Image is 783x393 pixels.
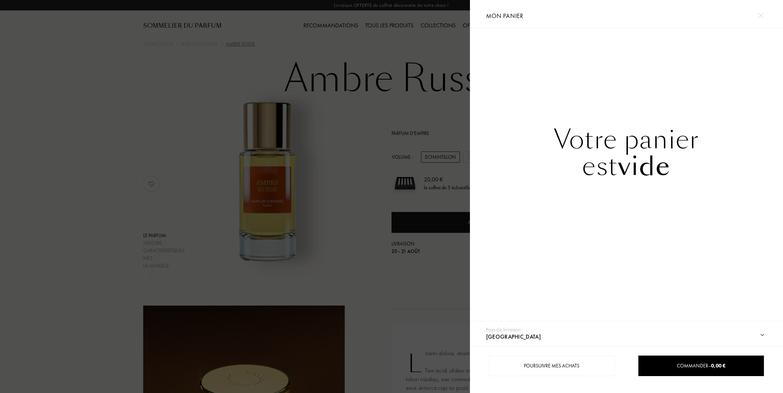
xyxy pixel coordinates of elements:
[639,362,764,370] div: Commander –
[618,149,670,184] span: vide
[489,356,615,376] div: Poursuivre mes achats
[486,326,523,334] div: Pays de livraison :
[758,13,763,18] img: cross.svg
[711,362,725,369] span: 0,00 €
[470,126,783,180] div: Votre panier est
[486,12,524,20] span: Mon panier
